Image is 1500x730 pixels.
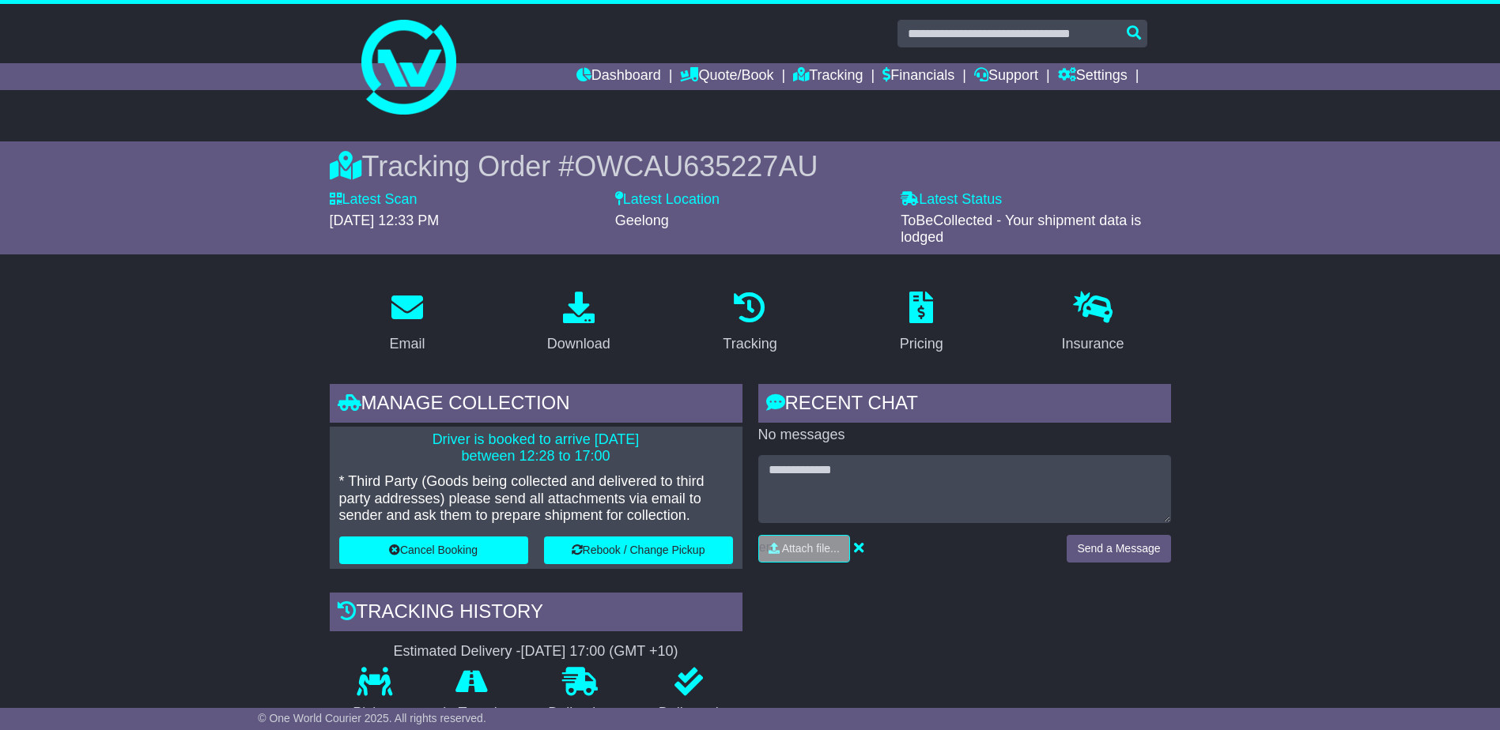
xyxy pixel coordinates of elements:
a: Support [974,63,1038,90]
button: Send a Message [1067,535,1170,563]
div: Tracking [723,333,776,355]
p: Driver is booked to arrive [DATE] between 12:28 to 17:00 [339,431,733,465]
span: ToBeCollected - Your shipment data is lodged [901,213,1141,246]
label: Latest Location [615,191,720,209]
p: * Third Party (Goods being collected and delivered to third party addresses) please send all atta... [339,473,733,525]
a: Tracking [793,63,863,90]
a: Quote/Book [680,63,773,90]
label: Latest Scan [330,191,418,209]
div: Email [389,333,425,355]
span: OWCAU635227AU [574,150,818,182]
a: Email [379,286,435,360]
div: Manage collection [330,384,742,427]
a: Pricing [890,286,954,360]
p: Pickup [330,705,420,722]
a: Financials [882,63,954,90]
p: In Transit [419,705,525,722]
a: Download [537,286,621,360]
div: RECENT CHAT [758,384,1171,427]
div: Insurance [1062,333,1124,355]
span: © One World Courier 2025. All rights reserved. [258,712,486,724]
label: Latest Status [901,191,1002,209]
a: Settings [1058,63,1128,90]
div: Download [547,333,610,355]
div: Estimated Delivery - [330,643,742,660]
p: No messages [758,427,1171,444]
div: [DATE] 17:00 (GMT +10) [521,643,678,660]
a: Tracking [712,286,787,360]
div: Pricing [900,333,943,355]
button: Cancel Booking [339,536,528,564]
span: Geelong [615,213,669,228]
a: Dashboard [576,63,661,90]
p: Delivered [635,705,742,722]
p: Delivering [525,705,636,722]
div: Tracking Order # [330,149,1171,183]
span: [DATE] 12:33 PM [330,213,440,228]
div: Tracking history [330,593,742,635]
a: Insurance [1052,286,1135,360]
button: Rebook / Change Pickup [544,536,733,564]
